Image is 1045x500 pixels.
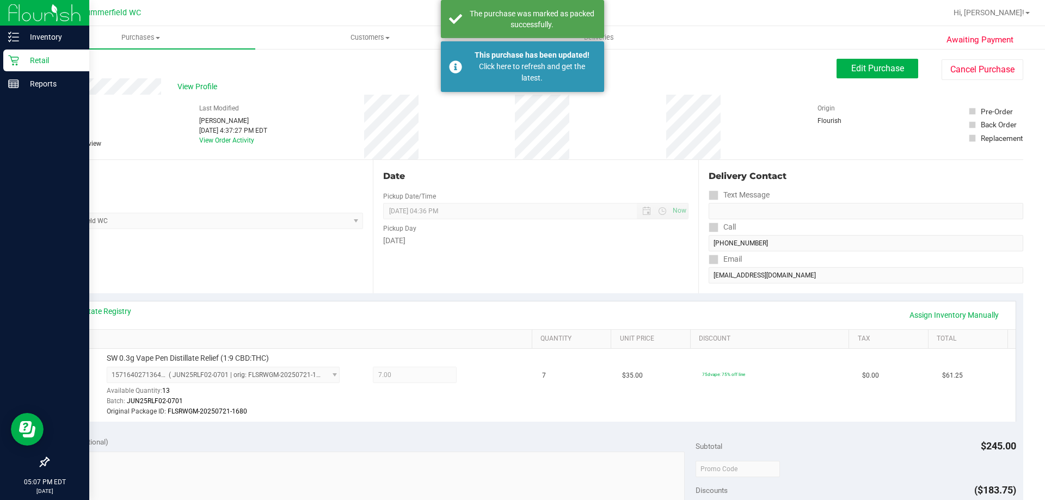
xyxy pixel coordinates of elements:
[540,335,607,343] a: Quantity
[709,235,1023,251] input: Format: (999) 999-9999
[709,187,770,203] label: Text Message
[8,78,19,89] inline-svg: Reports
[981,440,1016,452] span: $245.00
[107,353,269,363] span: SW 0.3g Vape Pen Distillate Relief (1:9 CBD:THC)
[709,203,1023,219] input: Format: (999) 999-9999
[383,170,688,183] div: Date
[19,77,84,90] p: Reports
[981,119,1017,130] div: Back Order
[26,33,255,42] span: Purchases
[942,371,963,381] span: $61.25
[942,59,1023,80] button: Cancel Purchase
[974,484,1016,496] span: ($183.75)
[127,397,183,405] span: JUN25RLF02-0701
[858,335,924,343] a: Tax
[107,408,166,415] span: Original Package ID:
[19,54,84,67] p: Retail
[468,50,596,61] div: This purchase has been updated!
[937,335,1003,343] a: Total
[199,137,254,144] a: View Order Activity
[699,335,845,343] a: Discount
[709,170,1023,183] div: Delivery Contact
[862,371,879,381] span: $0.00
[696,480,728,500] span: Discounts
[383,224,416,233] label: Pickup Day
[64,335,527,343] a: SKU
[162,387,170,394] span: 13
[199,103,239,113] label: Last Modified
[5,477,84,487] p: 05:07 PM EDT
[199,116,267,126] div: [PERSON_NAME]
[8,55,19,66] inline-svg: Retail
[8,32,19,42] inline-svg: Inventory
[702,372,745,377] span: 75dvape: 75% off line
[709,251,742,267] label: Email
[468,61,596,84] div: Click here to refresh and get the latest.
[981,106,1013,117] div: Pre-Order
[542,371,546,381] span: 7
[837,59,918,78] button: Edit Purchase
[851,63,904,73] span: Edit Purchase
[199,126,267,135] div: [DATE] 4:37:27 PM EDT
[107,383,352,404] div: Available Quantity:
[817,116,872,126] div: Flourish
[256,33,484,42] span: Customers
[902,306,1006,324] a: Assign Inventory Manually
[11,413,44,446] iframe: Resource center
[817,103,835,113] label: Origin
[5,487,84,495] p: [DATE]
[81,8,141,17] span: Summerfield WC
[946,34,1013,46] span: Awaiting Payment
[383,235,688,246] div: [DATE]
[383,192,436,201] label: Pickup Date/Time
[168,408,247,415] span: FLSRWGM-20250721-1680
[107,397,125,405] span: Batch:
[954,8,1024,17] span: Hi, [PERSON_NAME]!
[696,461,780,477] input: Promo Code
[19,30,84,44] p: Inventory
[177,81,221,92] span: View Profile
[468,8,596,30] div: The purchase was marked as packed successfully.
[622,371,643,381] span: $35.00
[981,133,1023,144] div: Replacement
[66,306,131,317] a: View State Registry
[709,219,736,235] label: Call
[48,170,363,183] div: Location
[620,335,686,343] a: Unit Price
[696,442,722,450] span: Subtotal
[26,26,255,49] a: Purchases
[255,26,484,49] a: Customers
